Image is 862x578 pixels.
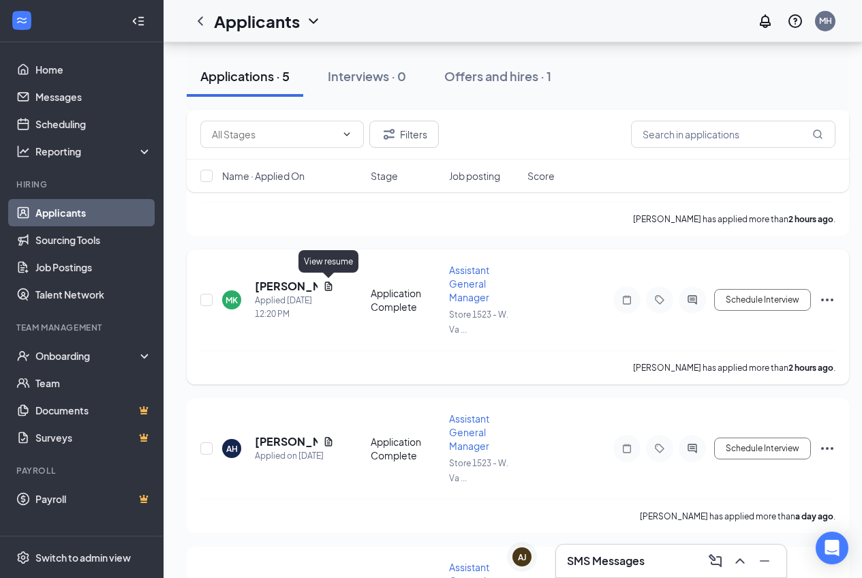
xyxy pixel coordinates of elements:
button: Filter Filters [369,121,439,148]
svg: Note [619,294,635,305]
svg: Ellipses [819,292,835,308]
svg: ChevronDown [341,129,352,140]
a: PayrollCrown [35,485,152,513]
button: Schedule Interview [714,438,811,459]
svg: Notifications [757,13,773,29]
svg: ChevronUp [732,553,748,569]
div: Offers and hires · 1 [444,67,551,85]
svg: ChevronDown [305,13,322,29]
svg: Settings [16,551,30,564]
svg: ChevronLeft [192,13,209,29]
span: Name · Applied On [222,169,305,183]
input: All Stages [212,127,336,142]
button: Minimize [754,550,775,572]
a: SurveysCrown [35,424,152,451]
h1: Applicants [214,10,300,33]
div: AJ [518,551,527,563]
div: Applied [DATE] 12:20 PM [255,294,334,321]
svg: Collapse [132,14,145,28]
span: Store 1523 - W. Va ... [449,458,508,483]
div: MH [819,15,832,27]
p: [PERSON_NAME] has applied more than . [633,213,835,225]
div: Applied on [DATE] [255,449,334,463]
div: Open Intercom Messenger [816,532,848,564]
svg: ActiveChat [684,294,701,305]
div: Hiring [16,179,149,190]
a: Home [35,56,152,83]
div: Payroll [16,465,149,476]
span: Stage [371,169,398,183]
div: Application Complete [371,286,441,314]
div: View resume [298,250,358,273]
span: Score [527,169,555,183]
b: a day ago [795,511,833,521]
span: Job posting [449,169,500,183]
h3: SMS Messages [567,553,645,568]
div: Reporting [35,144,153,158]
a: Job Postings [35,254,152,281]
button: Schedule Interview [714,289,811,311]
svg: WorkstreamLogo [15,14,29,27]
div: Onboarding [35,349,140,363]
svg: Tag [651,294,668,305]
svg: Filter [381,126,397,142]
a: Talent Network [35,281,152,308]
div: Applications · 5 [200,67,290,85]
span: Store 1523 - W. Va ... [449,309,508,335]
svg: Ellipses [819,440,835,457]
p: [PERSON_NAME] has applied more than . [633,362,835,374]
svg: Analysis [16,144,30,158]
span: Assistant General Manager [449,412,489,452]
a: Team [35,369,152,397]
h5: [PERSON_NAME] [255,279,318,294]
input: Search in applications [631,121,835,148]
svg: MagnifyingGlass [812,129,823,140]
h5: [PERSON_NAME] [255,434,318,449]
b: 2 hours ago [788,363,833,373]
p: [PERSON_NAME] has applied more than . [640,511,835,522]
div: Application Complete [371,435,441,462]
a: Scheduling [35,110,152,138]
a: Sourcing Tools [35,226,152,254]
a: Applicants [35,199,152,226]
svg: UserCheck [16,349,30,363]
a: DocumentsCrown [35,397,152,424]
svg: ActiveChat [684,443,701,454]
b: 2 hours ago [788,214,833,224]
div: MK [226,294,238,306]
svg: Document [323,281,334,292]
button: ComposeMessage [705,550,726,572]
svg: Tag [651,443,668,454]
div: Team Management [16,322,149,333]
svg: Minimize [756,553,773,569]
svg: QuestionInfo [787,13,803,29]
div: AH [226,443,238,455]
a: Messages [35,83,152,110]
svg: ComposeMessage [707,553,724,569]
svg: Document [323,436,334,447]
div: Switch to admin view [35,551,131,564]
span: Assistant General Manager [449,264,489,303]
div: Interviews · 0 [328,67,406,85]
button: ChevronUp [729,550,751,572]
svg: Note [619,443,635,454]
